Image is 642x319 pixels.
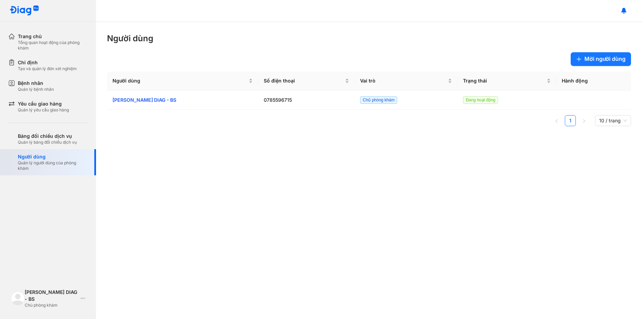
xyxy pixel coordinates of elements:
[25,289,78,302] div: [PERSON_NAME] DIAG - BS
[599,115,627,126] span: 10 / trang
[18,107,69,113] div: Quản lý yêu cầu giao hàng
[18,87,54,92] div: Quản lý bệnh nhân
[107,33,631,44] div: Người dùng
[576,56,582,62] span: plus
[264,97,292,103] span: 0785596715
[18,80,54,87] div: Bệnh nhân
[565,115,575,126] a: 1
[579,115,590,126] li: Next Page
[112,96,253,104] div: [PERSON_NAME] DIAG - BS
[18,133,77,140] div: Bảng đối chiếu dịch vụ
[18,100,69,107] div: Yêu cầu giao hàng
[264,77,344,85] span: Số điện thoại
[18,40,88,51] div: Tổng quan hoạt động của phòng khám
[360,96,397,104] span: Chủ phòng khám
[555,119,559,123] span: left
[18,140,77,145] div: Quản lý bảng đối chiếu dịch vụ
[18,59,77,66] div: Chỉ định
[18,160,88,171] div: Quản lý người dùng của phòng khám
[25,302,78,308] div: Chủ phòng khám
[551,115,562,126] li: Previous Page
[571,52,631,66] button: plusMời người dùng
[360,77,447,85] span: Vai trò
[18,66,77,71] div: Tạo và quản lý đơn xét nghiệm
[463,77,545,85] span: Trạng thái
[556,71,631,90] th: Hành động
[11,291,25,305] img: logo
[565,115,576,126] li: 1
[551,115,562,126] button: left
[463,96,498,104] span: Đang hoạt động
[10,5,39,16] img: logo
[18,153,88,160] div: Người dùng
[584,55,626,63] span: Mời người dùng
[112,77,247,85] span: Người dùng
[18,33,88,40] div: Trang chủ
[579,115,590,126] button: right
[582,119,586,123] span: right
